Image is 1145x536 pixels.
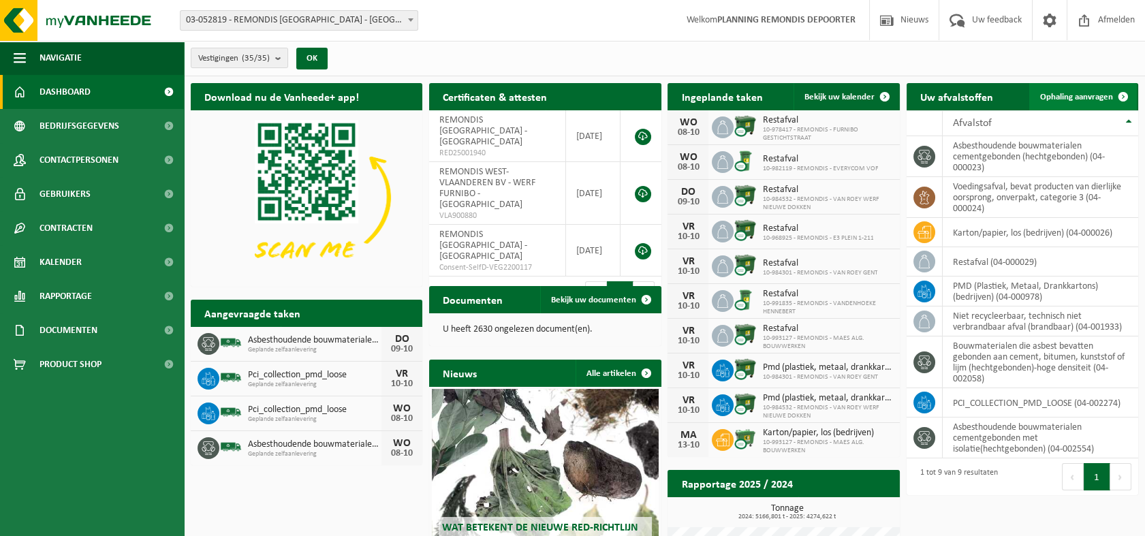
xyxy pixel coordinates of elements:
img: WB-1100-CU [734,323,757,346]
a: Alle artikelen [576,360,660,387]
span: Gebruikers [40,177,91,211]
strong: PLANNING REMONDIS DEPOORTER [717,15,856,25]
h3: Tonnage [674,504,899,520]
span: REMONDIS [GEOGRAPHIC_DATA] - [GEOGRAPHIC_DATA] [439,115,527,147]
span: Asbesthoudende bouwmaterialen cementgebonden (hechtgebonden) [248,439,381,450]
a: Bekijk uw documenten [540,286,660,313]
h2: Ingeplande taken [668,83,776,110]
span: 10-984532 - REMONDIS - VAN ROEY WERF NIEUWE DOKKEN [762,195,892,212]
p: U heeft 2630 ongelezen document(en). [443,325,647,334]
div: 08-10 [674,128,702,138]
div: VR [388,368,415,379]
div: MA [674,430,702,441]
span: 10-984301 - REMONDIS - VAN ROEY GENT [762,269,877,277]
div: 10-10 [674,406,702,415]
div: 10-10 [674,371,702,381]
div: 09-10 [674,198,702,207]
td: [DATE] [566,225,621,277]
div: VR [674,291,702,302]
span: Contactpersonen [40,143,119,177]
span: Restafval [762,223,873,234]
span: Product Shop [40,347,101,381]
span: Pmd (plastiek, metaal, drankkartons) (bedrijven) [762,393,892,404]
span: Vestigingen [198,48,270,69]
span: 10-978417 - REMONDIS - FURNIBO GESTICHTSTRAAT [762,126,892,142]
div: WO [674,152,702,163]
img: WB-1100-CU [734,184,757,207]
span: 10-968925 - REMONDIS - E3 PLEIN 1-211 [762,234,873,242]
div: 10-10 [674,302,702,311]
img: WB-0240-CU [734,149,757,172]
h2: Certificaten & attesten [429,83,561,110]
span: Pci_collection_pmd_loose [248,405,381,415]
img: WB-1100-CU [734,392,757,415]
span: Restafval [762,115,892,126]
span: 10-991835 - REMONDIS - VANDENHOEKE HENNEBERT [762,300,892,316]
span: 2024: 5166,801 t - 2025: 4274,622 t [674,514,899,520]
h2: Nieuws [429,360,490,386]
img: WB-0660-CU [734,427,757,450]
td: niet recycleerbaar, technisch niet verbrandbaar afval (brandbaar) (04-001933) [943,306,1138,336]
div: 10-10 [674,232,702,242]
span: REMONDIS WEST-VLAANDEREN BV - WERF FURNIBO - [GEOGRAPHIC_DATA] [439,167,535,210]
a: Ophaling aanvragen [1029,83,1137,110]
h2: Aangevraagde taken [191,300,314,326]
span: Karton/papier, los (bedrijven) [762,428,892,439]
span: Pci_collection_pmd_loose [248,370,381,381]
span: Restafval [762,324,892,334]
h2: Rapportage 2025 / 2024 [668,470,806,496]
div: VR [674,326,702,336]
button: Next [1110,463,1131,490]
span: Restafval [762,258,877,269]
span: Geplande zelfaanlevering [248,415,381,424]
div: VR [674,256,702,267]
a: Bekijk rapportage [798,496,898,524]
img: WB-0240-CU [734,288,757,311]
button: 1 [1084,463,1110,490]
div: 10-10 [388,379,415,389]
span: Documenten [40,313,97,347]
div: WO [388,403,415,414]
div: 13-10 [674,441,702,450]
img: BL-SO-LV [219,331,242,354]
img: WB-1100-CU [734,219,757,242]
img: WB-1100-CU [734,358,757,381]
div: VR [674,360,702,371]
span: VLA900880 [439,210,555,221]
button: Previous [1062,463,1084,490]
span: Restafval [762,154,878,165]
div: 08-10 [388,449,415,458]
div: VR [674,221,702,232]
span: Bekijk uw documenten [551,296,636,304]
span: 10-984301 - REMONDIS - VAN ROEY GENT [762,373,892,381]
span: REMONDIS [GEOGRAPHIC_DATA] - [GEOGRAPHIC_DATA] [439,230,527,262]
span: Bedrijfsgegevens [40,109,119,143]
div: 10-10 [674,336,702,346]
span: Ophaling aanvragen [1040,93,1113,101]
span: Restafval [762,289,892,300]
div: 08-10 [388,414,415,424]
div: WO [388,438,415,449]
span: Dashboard [40,75,91,109]
img: WB-1100-CU [734,114,757,138]
td: [DATE] [566,110,621,162]
div: 10-10 [674,267,702,277]
button: Vestigingen(35/35) [191,48,288,68]
img: Download de VHEPlus App [191,110,422,284]
td: asbesthoudende bouwmaterialen cementgebonden met isolatie(hechtgebonden) (04-002554) [943,417,1138,458]
span: Navigatie [40,41,82,75]
span: Geplande zelfaanlevering [248,381,381,389]
div: WO [674,117,702,128]
td: [DATE] [566,162,621,225]
span: Contracten [40,211,93,245]
span: Geplande zelfaanlevering [248,346,381,354]
span: 03-052819 - REMONDIS WEST-VLAANDEREN - OOSTENDE [181,11,418,30]
span: Asbesthoudende bouwmaterialen cementgebonden (hechtgebonden) [248,335,381,346]
span: Kalender [40,245,82,279]
img: BL-SO-LV [219,400,242,424]
td: PMD (Plastiek, Metaal, Drankkartons) (bedrijven) (04-000978) [943,277,1138,306]
div: 08-10 [674,163,702,172]
span: 10-982119 - REMONDIS - EVERYCOM VOF [762,165,878,173]
img: BL-SO-LV [219,435,242,458]
button: OK [296,48,328,69]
